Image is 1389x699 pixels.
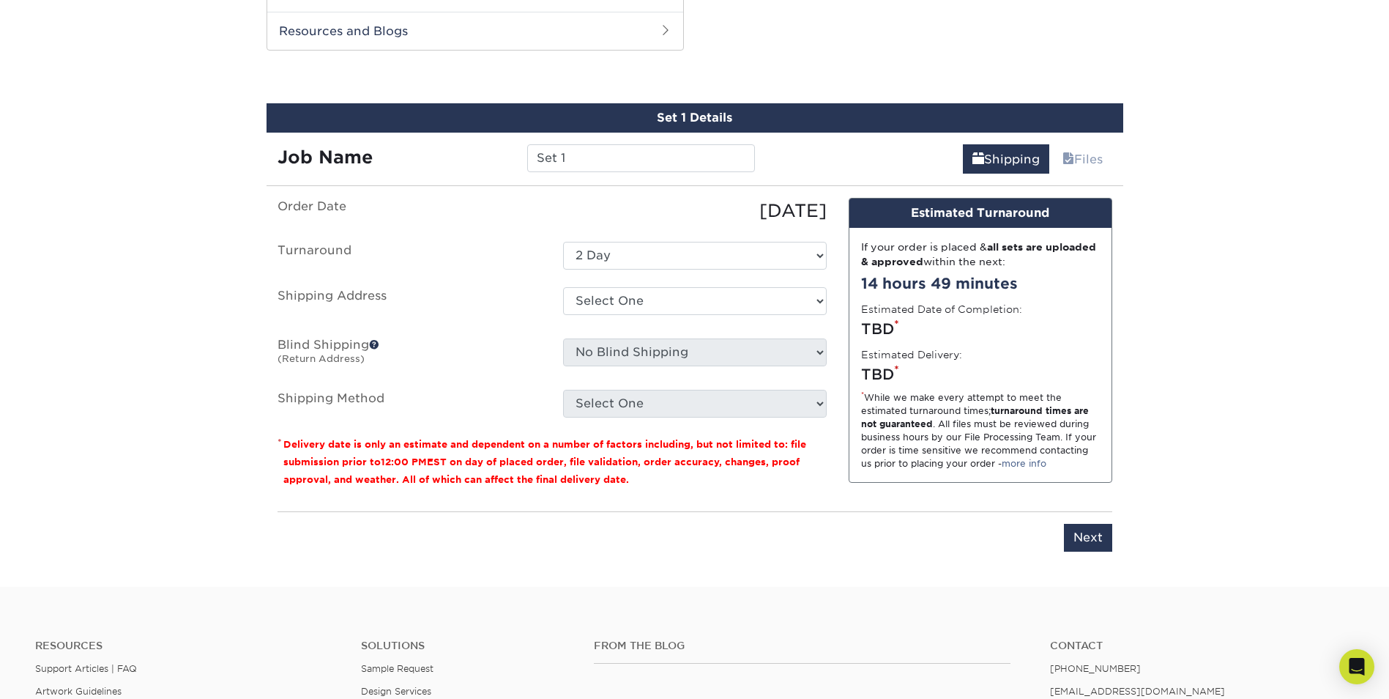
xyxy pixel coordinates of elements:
[1050,663,1141,674] a: [PHONE_NUMBER]
[35,640,339,652] h4: Resources
[552,198,838,224] div: [DATE]
[527,144,755,172] input: Enter a job name
[267,242,552,270] label: Turnaround
[267,103,1123,133] div: Set 1 Details
[1062,152,1074,166] span: files
[361,640,572,652] h4: Solutions
[1064,524,1112,552] input: Next
[963,144,1049,174] a: Shipping
[1053,144,1112,174] a: Files
[267,198,552,224] label: Order Date
[861,391,1100,470] div: While we make every attempt to meet the estimated turnaround times; . All files must be reviewed ...
[861,302,1022,317] label: Estimated Date of Completion:
[1050,640,1354,652] a: Contact
[1339,649,1374,684] div: Open Intercom Messenger
[267,390,552,418] label: Shipping Method
[861,363,1100,385] div: TBD
[278,353,365,364] small: (Return Address)
[278,147,373,168] strong: Job Name
[267,287,552,321] label: Shipping Address
[861,347,962,362] label: Estimated Delivery:
[861,273,1100,295] div: 14 hours 49 minutes
[267,12,683,50] h2: Resources and Blogs
[1050,686,1225,697] a: [EMAIL_ADDRESS][DOMAIN_NAME]
[283,439,806,485] small: Delivery date is only an estimate and dependent on a number of factors including, but not limited...
[361,663,433,674] a: Sample Request
[361,686,431,697] a: Design Services
[861,318,1100,340] div: TBD
[861,240,1100,270] div: If your order is placed & within the next:
[861,405,1089,429] strong: turnaround times are not guaranteed
[1002,458,1046,469] a: more info
[594,640,1010,652] h4: From the Blog
[849,199,1111,228] div: Estimated Turnaround
[972,152,984,166] span: shipping
[267,339,552,372] label: Blind Shipping
[381,456,427,467] span: 12:00 PM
